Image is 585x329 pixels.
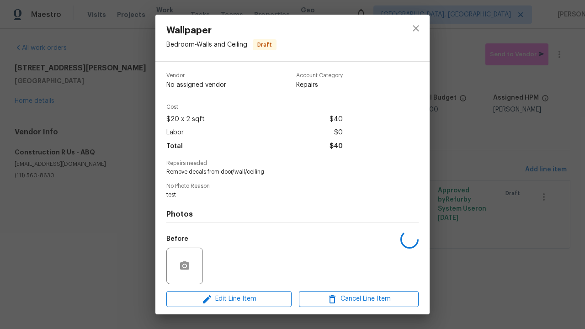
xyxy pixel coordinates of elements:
span: Vendor [166,73,226,79]
span: $40 [330,113,343,126]
span: Wallpaper [166,26,277,36]
span: Labor [166,126,184,139]
h4: Photos [166,210,419,219]
button: close [405,17,427,39]
span: No Photo Reason [166,183,419,189]
span: test [166,191,394,199]
span: Repairs [296,80,343,90]
span: Cost [166,104,343,110]
span: Bedroom - Walls and Ceiling [166,42,247,48]
span: Edit Line Item [169,293,289,305]
button: Edit Line Item [166,291,292,307]
span: Draft [254,40,276,49]
span: Remove decals from door/wall/ceiling [166,168,394,176]
span: Cancel Line Item [302,293,416,305]
h5: Before [166,236,188,242]
span: Total [166,140,183,153]
span: Repairs needed [166,160,419,166]
span: $40 [330,140,343,153]
button: Cancel Line Item [299,291,419,307]
span: $20 x 2 sqft [166,113,205,126]
span: $0 [334,126,343,139]
span: No assigned vendor [166,80,226,90]
span: Account Category [296,73,343,79]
